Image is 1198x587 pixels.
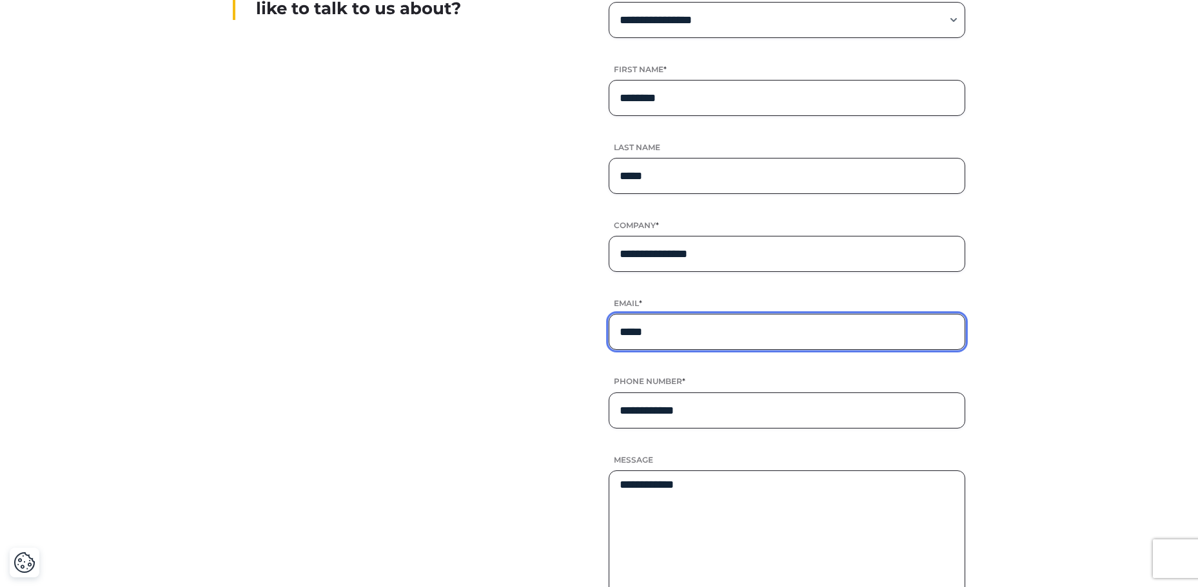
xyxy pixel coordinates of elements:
label: Email [609,298,965,309]
label: Message [609,454,965,465]
button: Cookie Settings [14,552,35,573]
label: Company [609,220,965,231]
img: Revisit consent button [14,552,35,573]
label: Last name [609,142,965,153]
label: Phone number [609,376,965,387]
label: First name [609,64,965,75]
